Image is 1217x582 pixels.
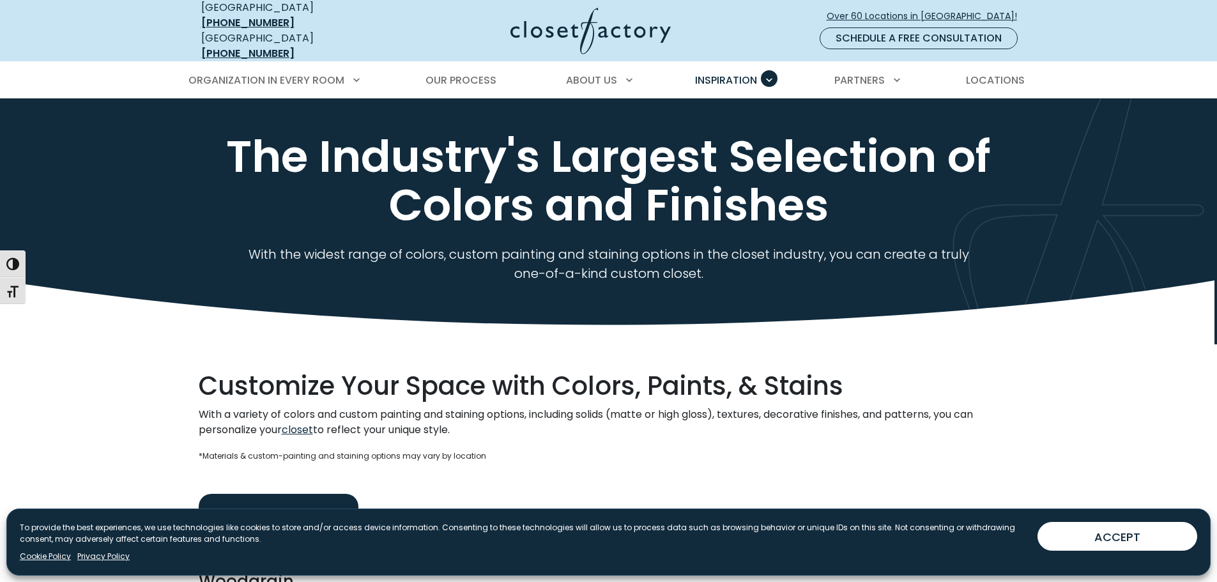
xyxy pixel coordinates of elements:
[1037,522,1197,551] button: ACCEPT
[827,10,1027,23] span: Over 60 Locations in [GEOGRAPHIC_DATA]!
[20,551,71,562] a: Cookie Policy
[199,450,486,461] span: *Materials & custom-painting and staining options may vary by location
[510,8,671,54] img: Closet Factory Logo
[201,15,295,30] a: [PHONE_NUMBER]
[199,494,358,548] h3: Melamine
[566,73,617,88] span: About Us
[826,5,1028,27] a: Over 60 Locations in [GEOGRAPHIC_DATA]!
[180,63,1038,98] nav: Primary Menu
[188,73,344,88] span: Organization in Every Room
[201,31,387,61] div: [GEOGRAPHIC_DATA]
[282,422,313,437] a: closet
[201,46,295,61] a: [PHONE_NUMBER]
[820,27,1018,49] a: Schedule a Free Consultation
[199,132,1019,229] h1: The Industry's Largest Selection of Colors and Finishes
[77,551,130,562] a: Privacy Policy
[966,73,1025,88] span: Locations
[834,73,885,88] span: Partners
[199,407,1019,438] p: With a variety of colors and custom painting and staining options, including solids (matte or hig...
[425,73,496,88] span: Our Process
[20,522,1027,545] p: To provide the best experiences, we use technologies like cookies to store and/or access device i...
[249,245,969,282] span: With the widest range of colors, custom painting and staining options in the closet industry, you...
[695,73,757,88] span: Inspiration
[199,370,1019,402] h5: Customize Your Space with Colors, Paints, & Stains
